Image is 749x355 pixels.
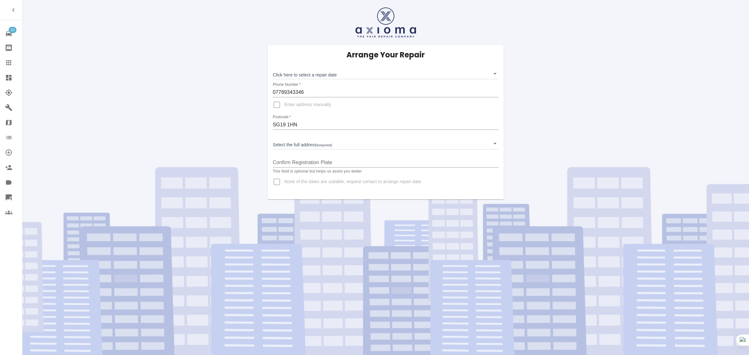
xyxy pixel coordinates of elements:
label: Postcode [273,114,291,120]
h5: Arrange Your Repair [346,50,425,60]
label: Phone Number [273,82,301,87]
span: 10 [8,27,16,33]
img: axioma [355,7,416,37]
span: Enter address manually [284,102,331,108]
p: This field is optional but helps us assist you better [273,168,499,175]
span: None of the dates are suitable, request contact to arrange repair date. [284,179,422,185]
